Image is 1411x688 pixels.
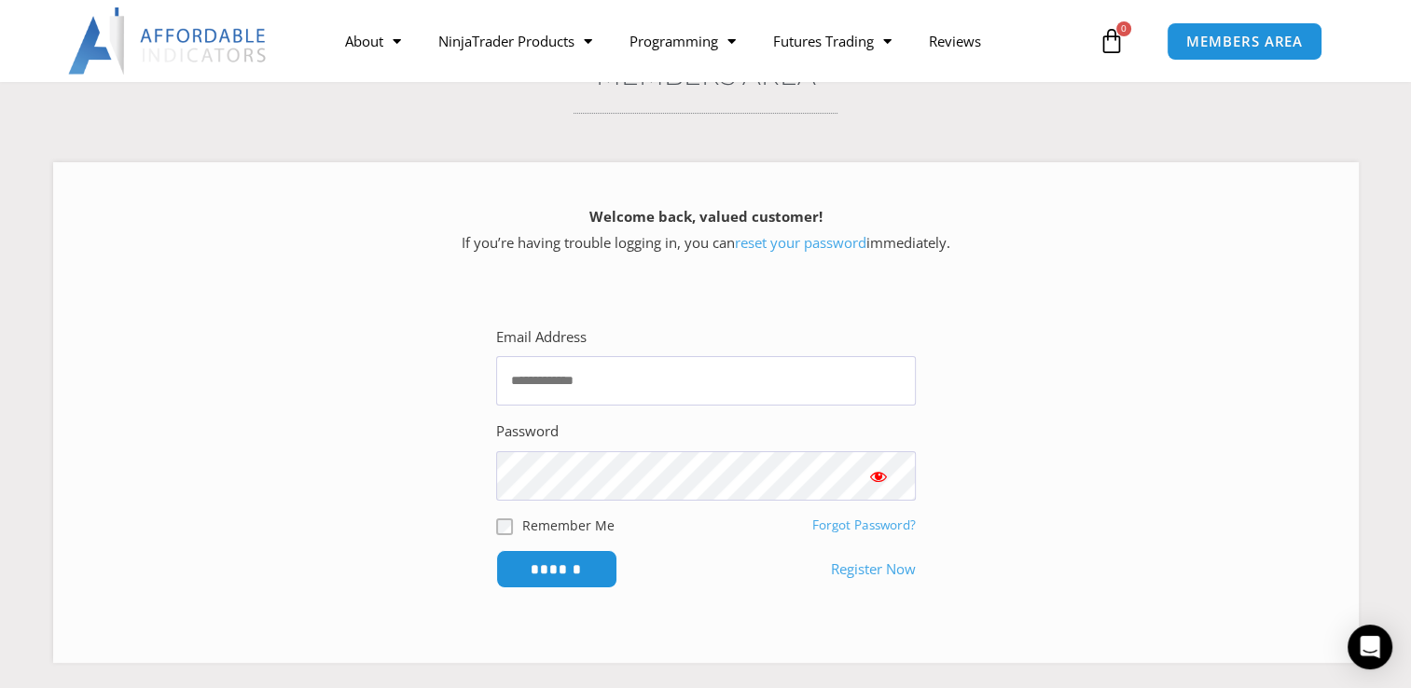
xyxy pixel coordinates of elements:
span: 0 [1116,21,1131,36]
a: MEMBERS AREA [1167,22,1322,61]
p: If you’re having trouble logging in, you can immediately. [86,204,1326,256]
a: Futures Trading [754,20,910,62]
div: Open Intercom Messenger [1348,625,1392,669]
label: Remember Me [522,516,615,535]
a: Forgot Password? [812,516,916,533]
strong: Welcome back, valued customer! [589,207,823,226]
a: Reviews [910,20,1000,62]
nav: Menu [326,20,1094,62]
button: Show password [841,451,916,501]
img: LogoAI | Affordable Indicators – NinjaTrader [68,7,269,75]
label: Email Address [496,324,587,351]
a: About [326,20,420,62]
label: Password [496,419,559,445]
a: NinjaTrader Products [420,20,611,62]
a: 0 [1071,14,1153,68]
a: Register Now [831,557,916,583]
a: reset your password [735,233,866,252]
span: MEMBERS AREA [1186,34,1303,48]
a: Programming [611,20,754,62]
